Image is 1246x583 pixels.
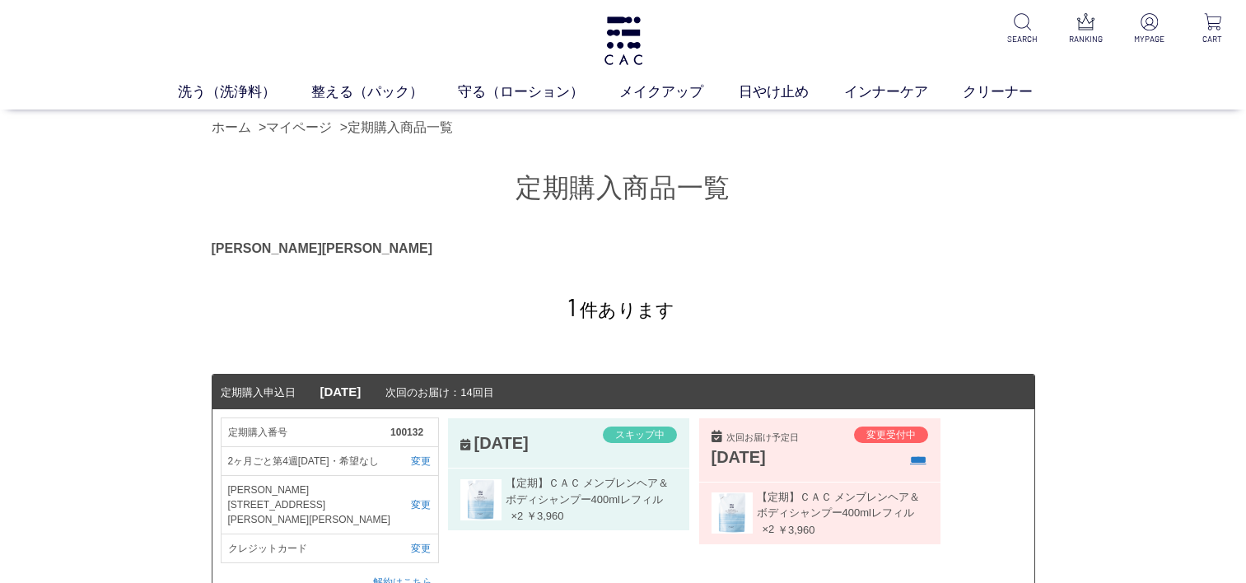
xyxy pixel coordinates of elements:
[615,429,665,441] span: スキップ中
[619,82,739,103] a: メイクアップ
[739,82,844,103] a: 日やけ止め
[178,82,311,103] a: 洗う（洗浄料）
[460,434,529,452] div: [DATE]
[390,497,431,512] a: 変更
[320,385,362,399] span: [DATE]
[1066,33,1106,45] p: RANKING
[212,120,251,134] a: ホーム
[212,170,1035,206] h1: 定期購入商品一覧
[1192,33,1233,45] p: CART
[502,508,524,525] span: ×2
[212,375,1034,410] dt: 次回のお届け：14回目
[348,120,453,134] a: 定期購入商品一覧
[340,118,457,138] li: >
[228,454,391,469] span: 2ヶ月ごと第4週[DATE]・希望なし
[526,510,564,522] span: ￥3,960
[460,479,502,520] img: 060452t.jpg
[1129,33,1169,45] p: MYPAGE
[502,475,677,507] span: 【定期】ＣＡＣ メンブレンヘア＆ボディシャンプー400mlレフィル
[712,492,753,534] img: 060452t.jpg
[266,120,332,134] a: マイページ
[228,541,391,556] span: クレジットカード
[228,425,391,440] span: 定期購入番号
[458,82,619,103] a: 守る（ローション）
[311,82,459,103] a: 整える（パック）
[753,521,775,538] span: ×2
[712,431,844,445] div: 次回お届け予定日
[259,118,336,138] li: >
[390,454,431,469] a: 変更
[1129,13,1169,45] a: MYPAGE
[712,445,844,469] div: [DATE]
[844,82,964,103] a: インナーケア
[212,239,1035,259] div: [PERSON_NAME][PERSON_NAME]
[963,82,1068,103] a: クリーナー
[866,429,916,441] span: 変更受付中
[1002,13,1043,45] a: SEARCH
[777,523,815,535] span: ￥3,960
[228,483,391,527] span: [PERSON_NAME][STREET_ADDRESS][PERSON_NAME][PERSON_NAME]
[1002,33,1043,45] p: SEARCH
[567,291,576,321] span: 1
[390,425,431,440] span: 100132
[1066,13,1106,45] a: RANKING
[753,489,928,521] span: 【定期】ＣＡＣ メンブレンヘア＆ボディシャンプー400mlレフィル
[221,386,296,399] span: 定期購入申込日
[1192,13,1233,45] a: CART
[602,16,645,65] img: logo
[567,300,675,320] span: 件あります
[390,541,431,556] a: 変更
